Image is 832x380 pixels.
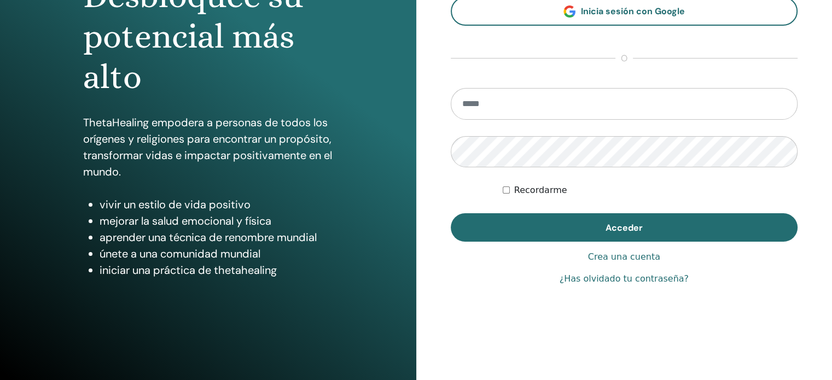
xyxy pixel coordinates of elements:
[615,52,633,65] span: o
[503,184,798,197] div: Mantenerme autenticado indefinidamente o hasta cerrar la sesión manualmente
[581,5,685,17] span: Inicia sesión con Google
[100,196,333,213] li: vivir un estilo de vida positivo
[560,272,689,285] a: ¿Has olvidado tu contraseña?
[100,245,333,262] li: únete a una comunidad mundial
[514,184,567,197] label: Recordarme
[83,114,333,180] p: ThetaHealing empodera a personas de todos los orígenes y religiones para encontrar un propósito, ...
[100,229,333,245] li: aprender una técnica de renombre mundial
[451,213,798,242] button: Acceder
[100,213,333,229] li: mejorar la salud emocional y física
[588,250,660,264] a: Crea una cuenta
[100,262,333,278] li: iniciar una práctica de thetahealing
[606,222,643,233] span: Acceder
